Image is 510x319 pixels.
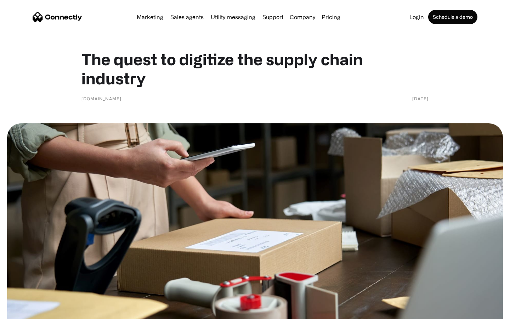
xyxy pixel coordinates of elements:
[134,14,166,20] a: Marketing
[319,14,343,20] a: Pricing
[288,12,317,22] div: Company
[412,95,429,102] div: [DATE]
[33,12,82,22] a: home
[290,12,315,22] div: Company
[81,50,429,88] h1: The quest to digitize the supply chain industry
[168,14,206,20] a: Sales agents
[407,14,427,20] a: Login
[208,14,258,20] a: Utility messaging
[260,14,286,20] a: Support
[14,307,42,317] ul: Language list
[428,10,477,24] a: Schedule a demo
[7,307,42,317] aside: Language selected: English
[81,95,121,102] div: [DOMAIN_NAME]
